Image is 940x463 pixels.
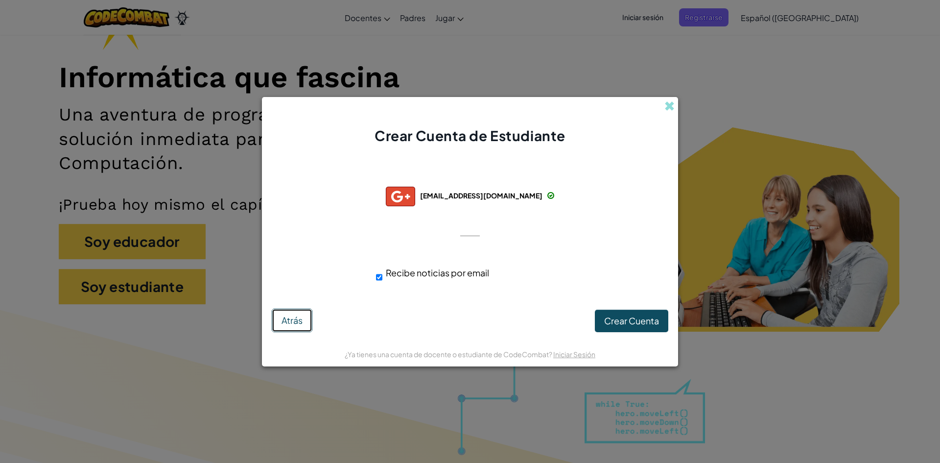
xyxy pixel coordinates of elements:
[553,350,595,359] a: Iniciar Sesión
[604,315,659,326] span: Crear Cuenta
[386,187,415,206] img: gplus_small.png
[391,169,550,180] span: Conectado exitosamente con:
[345,350,553,359] span: ¿Ya tienes una cuenta de docente o estudiante de CodeCombat?
[595,310,668,332] button: Crear Cuenta
[375,127,565,144] span: Crear Cuenta de Estudiante
[272,309,312,332] button: Atrás
[376,268,382,287] input: Recibe noticias por email
[386,267,489,278] span: Recibe noticias por email
[282,315,303,326] span: Atrás
[420,191,542,200] span: [EMAIL_ADDRESS][DOMAIN_NAME]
